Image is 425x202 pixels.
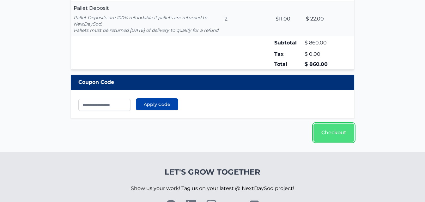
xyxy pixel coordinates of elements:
[71,75,354,90] div: Coupon Code
[131,177,294,200] p: Show us your work! Tag us on your latest @ NextDaySod project!
[144,101,170,107] span: Apply Code
[303,36,342,49] td: $ 860.00
[273,2,304,36] td: $11.00
[71,2,222,36] td: Pallet Deposit
[273,36,304,49] td: Subtotal
[303,59,342,70] td: $ 860.00
[303,49,342,59] td: $ 0.00
[313,124,354,142] a: Checkout
[222,2,273,36] td: 2
[74,14,220,33] p: Pallet Deposits are 100% refundable if pallets are returned to NextDaySod. Pallets must be return...
[136,98,178,110] button: Apply Code
[131,167,294,177] h4: Let's Grow Together
[273,59,304,70] td: Total
[273,49,304,59] td: Tax
[303,2,342,36] td: $ 22.00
